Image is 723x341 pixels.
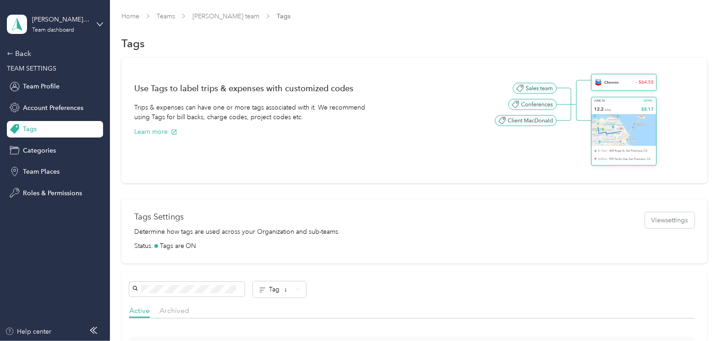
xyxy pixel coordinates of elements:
[23,146,56,155] span: Categories
[121,38,145,48] h1: Tags
[32,15,89,24] div: [PERSON_NAME] team
[134,127,177,137] button: Learn more
[134,241,153,251] span: Status:
[186,241,196,251] span: ON
[134,83,353,93] h1: Use Tags to label trips & expenses with customized codes
[23,167,60,176] span: Team Places
[672,290,723,341] iframe: Everlance-gr Chat Button Frame
[284,286,287,293] span: ↓
[159,306,189,315] span: Archived
[121,12,139,20] a: Home
[160,241,184,251] span: Tags are
[7,48,99,59] div: Back
[23,188,82,198] span: Roles & Permissions
[23,124,37,134] span: Tags
[7,65,56,72] span: TEAM SETTINGS
[23,82,60,91] span: Team Profile
[277,11,290,21] span: Tags
[5,327,52,336] button: Help center
[192,12,259,20] a: [PERSON_NAME] team
[645,212,695,228] button: Viewsettings
[23,103,83,113] span: Account Preferences
[134,212,340,222] h1: Tags Settings
[157,12,175,20] a: Teams
[32,27,74,33] div: Team dashboard
[134,227,340,236] p: Determine how tags are used across your Organization and sub-teams.
[129,306,150,315] span: Active
[495,71,663,170] img: Tags banner
[134,103,382,122] p: Trips & expenses can have one or more tags associated with it. We recommend using Tags for bill b...
[269,286,292,293] span: Tag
